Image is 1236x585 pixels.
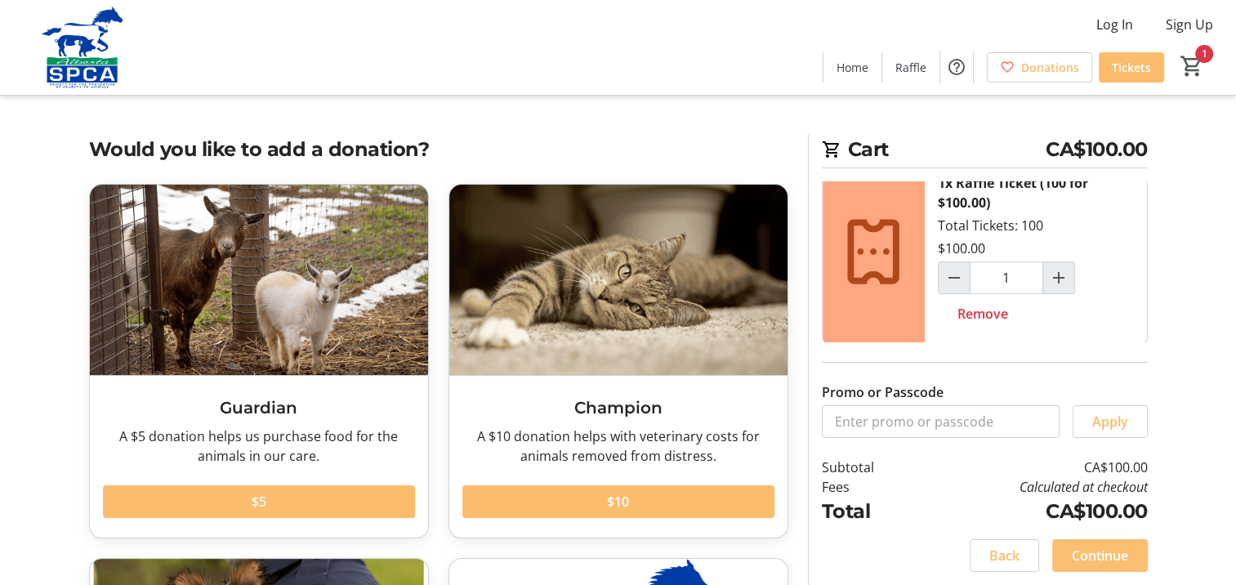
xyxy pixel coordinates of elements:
[822,477,917,497] td: Fees
[607,492,629,511] span: $10
[822,405,1060,438] input: Enter promo or passcode
[1043,262,1074,293] button: Increment by one
[462,426,774,466] div: A $10 donation helps with veterinary costs for animals removed from distress.
[823,52,881,83] a: Home
[939,262,970,293] button: Decrement by one
[1072,546,1128,565] span: Continue
[916,497,1147,526] td: CA$100.00
[938,239,985,258] div: $100.00
[957,304,1008,324] span: Remove
[987,52,1092,83] a: Donations
[1096,15,1133,34] span: Log In
[925,160,1147,343] div: Total Tickets: 100
[938,173,1134,212] div: 1x Raffle Ticket (100 for $100.00)
[1112,59,1151,76] span: Tickets
[103,426,415,466] div: A $5 donation helps us purchase food for the animals in our care.
[1046,135,1148,164] span: CA$100.00
[989,546,1020,565] span: Back
[882,52,939,83] a: Raffle
[1092,412,1128,431] span: Apply
[462,485,774,518] button: $10
[822,497,917,526] td: Total
[940,51,973,83] button: Help
[822,382,944,402] label: Promo or Passcode
[10,7,155,88] img: Alberta SPCA's Logo
[1083,11,1146,38] button: Log In
[938,297,1028,330] button: Remove
[252,492,266,511] span: $5
[970,261,1043,294] input: Raffle Ticket (100 for $100.00) Quantity
[1177,51,1207,81] button: Cart
[1153,11,1226,38] button: Sign Up
[1099,52,1164,83] a: Tickets
[822,135,1148,168] h2: Cart
[103,395,415,420] h3: Guardian
[103,485,415,518] button: $5
[837,59,868,76] span: Home
[1021,59,1079,76] span: Donations
[970,539,1039,572] button: Back
[916,458,1147,477] td: CA$100.00
[1166,15,1213,34] span: Sign Up
[462,395,774,420] h3: Champion
[822,458,917,477] td: Subtotal
[90,185,428,375] img: Guardian
[916,477,1147,497] td: Calculated at checkout
[1073,405,1148,438] button: Apply
[89,135,788,164] h2: Would you like to add a donation?
[1052,539,1148,572] button: Continue
[895,59,926,76] span: Raffle
[449,185,788,375] img: Champion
